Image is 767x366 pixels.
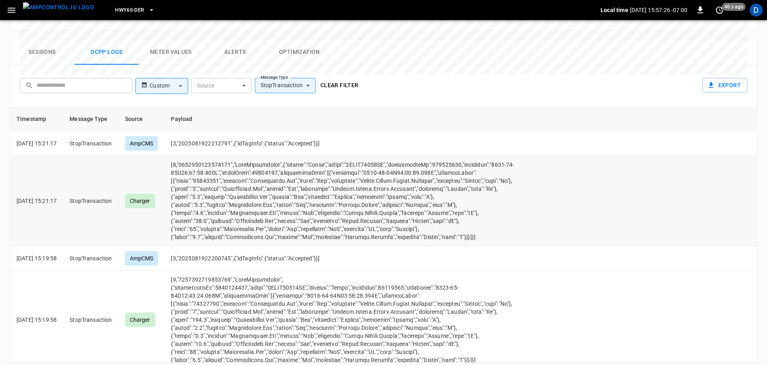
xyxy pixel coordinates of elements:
[702,78,747,93] button: Export
[267,39,332,65] button: Optimization
[16,254,57,262] p: [DATE] 15:19:58
[150,78,188,94] div: Custom
[16,139,57,147] p: [DATE] 15:21:17
[164,107,533,131] th: Payload
[139,39,203,65] button: Meter Values
[112,2,158,18] button: HWY65-DER
[722,3,746,11] span: 40 s ago
[63,107,118,131] th: Message Type
[10,107,63,131] th: Timestamp
[255,78,316,93] div: StopTransaction
[630,6,687,14] p: [DATE] 15:57:26 -07:00
[125,313,155,327] div: Charger
[74,39,139,65] button: Ocpp logs
[115,6,144,15] span: HWY65-DER
[119,107,165,131] th: Source
[601,6,628,14] p: Local time
[713,4,726,16] button: set refresh interval
[317,78,362,93] button: Clear filter
[164,246,533,271] td: [3,"2025081922200745",{"idTagInfo":{"status":"Accepted"}}]
[125,251,158,266] div: AmpCMS
[63,246,118,271] td: StopTransaction
[10,39,74,65] button: Sessions
[203,39,267,65] button: Alerts
[23,2,94,12] img: ampcontrol.io logo
[260,74,288,81] label: Message Type
[16,316,57,324] p: [DATE] 15:19:58
[750,4,763,16] div: profile-icon
[16,197,57,205] p: [DATE] 15:21:17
